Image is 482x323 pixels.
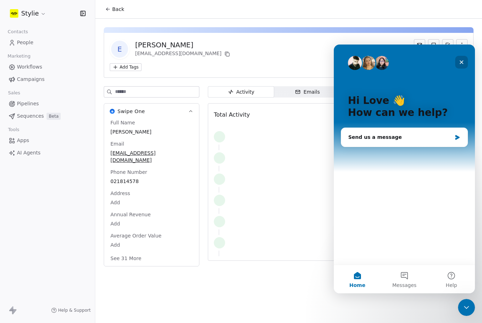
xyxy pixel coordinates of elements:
span: Workflows [17,63,42,71]
a: SequencesBeta [6,110,89,122]
span: E [111,41,128,58]
span: Total Activity [214,111,250,118]
span: Pipelines [17,100,39,107]
span: Beta [47,113,61,120]
span: People [17,39,34,46]
button: Swipe OneSwipe One [104,104,199,119]
span: Stylie [21,9,39,18]
span: Swipe One [118,108,145,115]
span: Add [110,220,193,227]
img: Swipe One [110,109,115,114]
span: Help & Support [58,307,91,313]
span: Phone Number [109,169,149,176]
span: AI Agents [17,149,41,157]
span: Average Order Value [109,232,163,239]
a: People [6,37,89,48]
span: Contacts [5,27,31,37]
span: Add [110,199,193,206]
a: Apps [6,135,89,146]
span: 021814578 [110,178,193,185]
iframe: Intercom live chat [458,299,475,316]
div: Swipe OneSwipe One [104,119,199,266]
img: stylie-square-yellow.svg [10,9,18,18]
span: Apps [17,137,29,144]
iframe: Intercom live chat [334,45,475,293]
button: Stylie [8,7,48,19]
a: Pipelines [6,98,89,110]
span: Email [109,140,126,147]
span: Full Name [109,119,137,126]
span: [EMAIL_ADDRESS][DOMAIN_NAME] [110,149,193,164]
span: Campaigns [17,76,44,83]
span: Tools [5,124,22,135]
a: Workflows [6,61,89,73]
div: [EMAIL_ADDRESS][DOMAIN_NAME] [135,50,231,58]
a: AI Agents [6,147,89,159]
a: Help & Support [51,307,91,313]
span: Sales [5,88,23,98]
div: [PERSON_NAME] [135,40,231,50]
span: Marketing [5,51,34,61]
a: Campaigns [6,74,89,85]
span: Annual Revenue [109,211,152,218]
span: Address [109,190,132,197]
span: Sequences [17,112,44,120]
span: Add [110,241,193,248]
button: Back [101,3,128,16]
button: See 31 More [106,252,146,265]
button: Add Tags [110,63,141,71]
span: Back [112,6,124,13]
span: [PERSON_NAME] [110,128,193,135]
div: Emails [295,88,320,96]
